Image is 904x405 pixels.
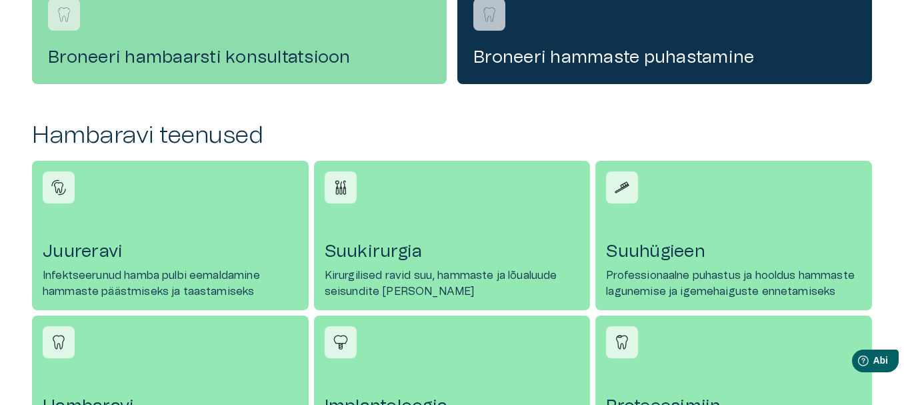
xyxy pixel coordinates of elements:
[606,243,705,260] font: Suuhügieen
[32,123,263,147] font: Hambaravi teenused
[325,270,557,297] font: Kirurgilised ravid suu, hammaste ja lõualuude seisundite [PERSON_NAME]
[612,177,632,197] img: Suuhügieeni ikoon
[54,5,74,25] img: Broneeri hambaarsti konsultatsiooni logo
[606,270,855,297] font: Professionaalne puhastus ja hooldus hammaste lagunemise ja igemehaiguste ennetamiseks
[43,270,260,297] font: Infektseerunud hamba pulbi eemaldamine hammaste päästmiseks ja taastamiseks
[479,5,499,25] img: Broneeri hammaste puhastamine logo
[473,49,754,66] font: Broneeri hammaste puhastamine
[49,332,69,352] img: Hambaravi ikoon
[43,243,123,260] font: Juureravi
[325,243,423,260] font: Suukirurgia
[49,177,69,197] img: Juureravi ikoon
[800,344,904,382] iframe: Abividina käivitaja
[48,49,351,66] font: Broneeri hambaarsti konsultatsioon
[331,177,351,197] img: Suukirurgia ikoon
[612,332,632,352] img: Proteesimiini ikoon
[331,332,351,352] img: Implantoloogia ikoon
